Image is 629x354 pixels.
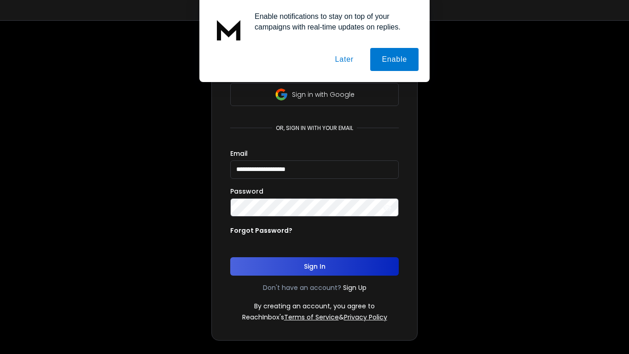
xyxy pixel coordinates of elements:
[230,83,399,106] button: Sign in with Google
[292,90,355,99] p: Sign in with Google
[323,48,365,71] button: Later
[230,257,399,276] button: Sign In
[370,48,419,71] button: Enable
[230,226,292,235] p: Forgot Password?
[263,283,341,292] p: Don't have an account?
[343,283,367,292] a: Sign Up
[284,313,339,322] a: Terms of Service
[230,188,263,195] label: Password
[247,11,419,32] div: Enable notifications to stay on top of your campaigns with real-time updates on replies.
[210,11,247,48] img: notification icon
[272,124,357,132] p: or, sign in with your email
[242,313,387,322] p: ReachInbox's &
[254,301,375,311] p: By creating an account, you agree to
[230,150,248,157] label: Email
[344,313,387,322] a: Privacy Policy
